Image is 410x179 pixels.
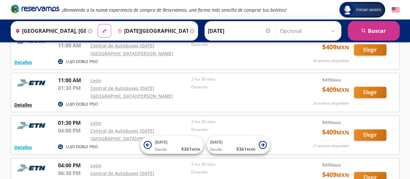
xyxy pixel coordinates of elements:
p: Duración [191,84,289,90]
span: $ 409 [322,85,349,95]
a: Central de Autobuses [DATE][GEOGRAPHIC_DATA][PERSON_NAME] [90,128,173,142]
small: MXN [336,86,349,94]
span: [DATE] [210,139,223,145]
p: Duración [191,42,289,47]
span: Iniciar sesión [354,6,384,13]
p: 21 asientos disponibles [313,143,349,149]
img: RESERVAMOS [14,161,50,174]
button: Buscar [348,21,400,41]
a: León [90,120,101,126]
small: MXN [192,147,200,152]
p: 01:30 PM [58,119,87,127]
span: [DATE] [155,139,168,145]
span: $ 409 [322,42,349,52]
input: Buscar Origen [13,23,86,39]
p: LUJO DOBLE PISO [66,101,98,107]
span: $ 409 [322,127,349,137]
p: 04:00 PM [58,127,87,134]
button: [DATE]Desde:$361MXN [207,136,270,154]
p: LUJO DOBLE PISO [66,144,98,150]
span: Desde: [155,147,168,152]
span: $ 361 [236,146,255,152]
button: Detalles [14,59,32,66]
span: $ 361 [181,146,200,152]
span: $ 430 [322,76,341,83]
span: $ 430 [322,119,341,126]
p: 34 asientos disponibles [313,101,349,106]
small: MXN [333,120,341,125]
small: MXN [336,129,349,136]
p: 2 hrs 30 mins [191,161,289,167]
small: MXN [336,44,349,51]
button: Detalles [14,101,32,108]
input: Elegir Fecha [208,23,271,39]
i: Brand Logo [11,4,59,14]
p: 01:30 PM [58,84,87,92]
p: Duración [191,169,289,175]
button: [DATE]Desde:$361MXN [140,136,204,154]
input: Buscar Destino [115,23,188,39]
em: ¡Bienvenido a la nueva experiencia de compra de Reservamos, una forma más sencilla de comprar tus... [62,7,287,13]
a: Central de Autobuses [DATE][GEOGRAPHIC_DATA][PERSON_NAME] [90,85,173,99]
small: MXN [247,147,255,152]
span: Desde: [210,147,223,152]
button: Detalles [14,144,32,151]
p: 11:00 AM [58,42,87,49]
button: English [392,6,400,14]
small: MXN [333,163,341,168]
a: León [90,77,101,83]
img: RESERVAMOS [14,76,50,89]
p: Duración [191,127,289,133]
a: León [90,162,101,169]
span: $ 430 [322,161,341,168]
small: MXN [333,78,341,83]
p: 04:00 PM [58,161,87,169]
p: 36 asientos disponibles [313,58,349,64]
input: Opcional [280,23,338,39]
p: 2 hrs 30 mins [191,119,289,125]
button: Elegir [354,87,386,98]
a: Brand Logo [11,4,59,16]
small: MXN [336,172,349,179]
p: 06:30 PM [58,169,87,177]
p: 11:00 AM [58,76,87,84]
img: RESERVAMOS [14,119,50,132]
a: Central de Autobuses [DATE][GEOGRAPHIC_DATA][PERSON_NAME] [90,43,173,57]
p: 2 hrs 30 mins [191,76,289,82]
p: LUJO DOBLE PISO [66,59,98,65]
button: Elegir [354,129,386,141]
button: Elegir [354,44,386,56]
